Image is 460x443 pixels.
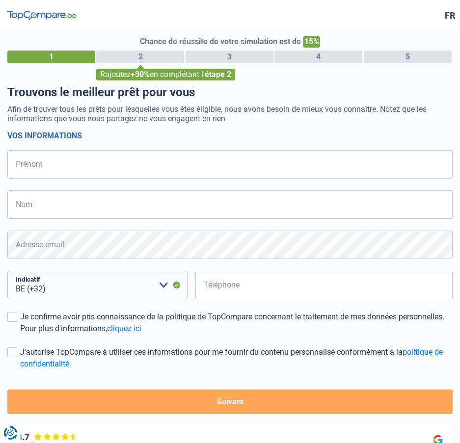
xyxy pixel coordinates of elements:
img: TopCompare Logo [7,11,76,21]
div: 5 [364,51,452,63]
div: J'autorise TopCompare à utiliser ces informations pour me fournir du contenu personnalisé conform... [20,346,453,370]
h2: Vos informations [7,131,453,140]
div: 4.7 [17,432,79,443]
div: Je confirme avoir pris connaissance de la politique de TopCompare concernant le traitement de mes... [20,311,453,335]
div: fr [445,10,453,21]
div: 3 [186,51,273,63]
a: politique de confidentialité [20,347,443,368]
div: Rajoutez en complétant l' [96,69,235,80]
div: 4 [274,51,362,63]
div: 1 [7,51,95,63]
a: cliquez ici [107,324,141,333]
span: étape 2 [205,70,231,79]
span: Chance de réussite de votre simulation est de [140,37,301,46]
input: 401020304 [195,271,453,299]
span: +30% [131,70,150,79]
div: 2 [96,51,184,63]
button: Suivant [7,390,453,414]
span: 15% [303,36,320,48]
h1: Trouvons le meilleur prêt pour vous [7,85,453,100]
p: Afin de trouver tous les prêts pour lesquelles vous êtes éligible, nous avons besoin de mieux vou... [7,104,453,123]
